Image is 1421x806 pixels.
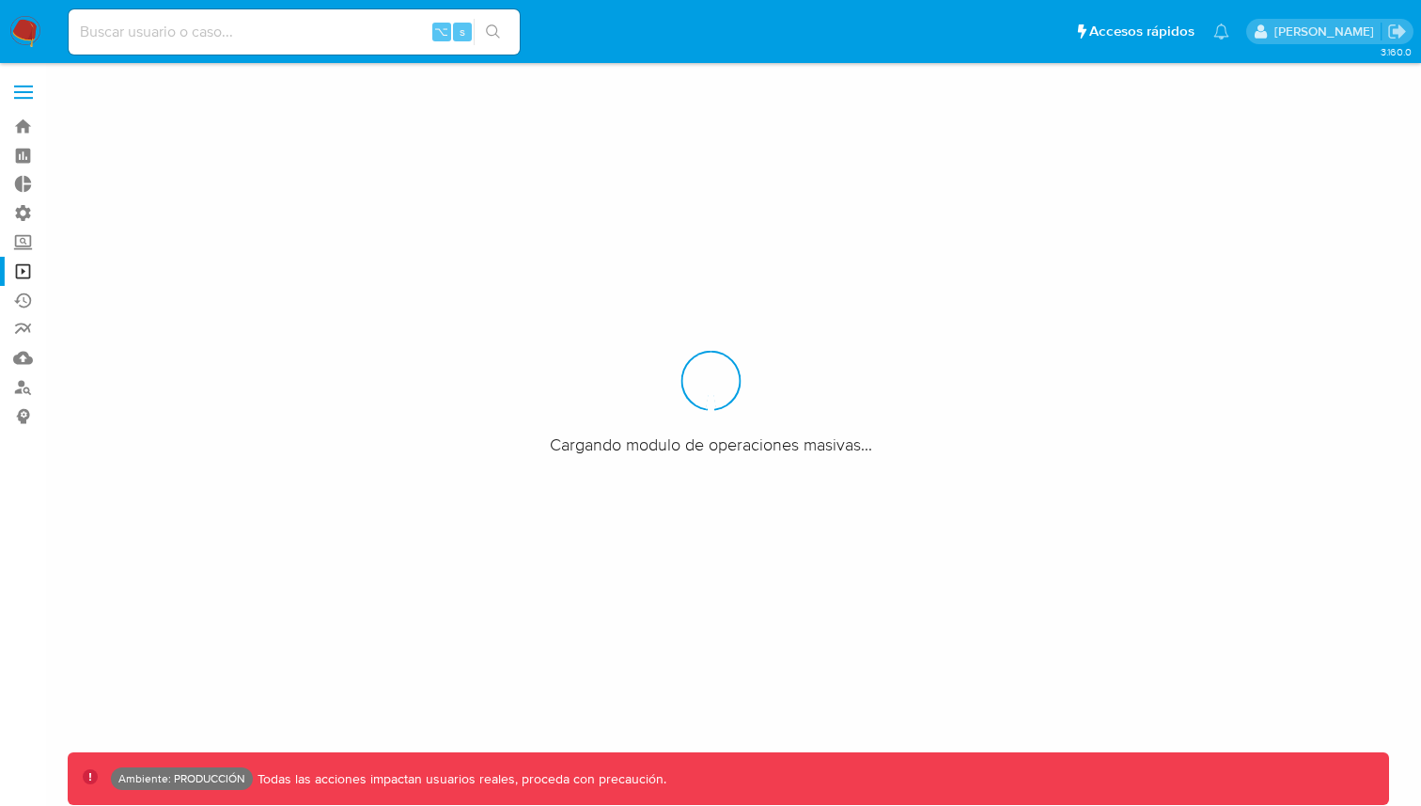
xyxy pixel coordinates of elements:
p: Todas las acciones impactan usuarios reales, proceda con precaución. [253,770,666,788]
span: Cargando modulo de operaciones masivas... [550,433,872,455]
p: Ambiente: PRODUCCIÓN [118,775,245,782]
span: ⌥ [434,23,448,40]
a: Salir [1387,22,1407,41]
button: search-icon [474,19,512,45]
span: s [460,23,465,40]
p: ramiro.carbonell@mercadolibre.com.co [1274,23,1381,40]
input: Buscar usuario o caso... [69,20,520,44]
span: Accesos rápidos [1089,22,1195,41]
a: Notificaciones [1213,24,1229,40]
